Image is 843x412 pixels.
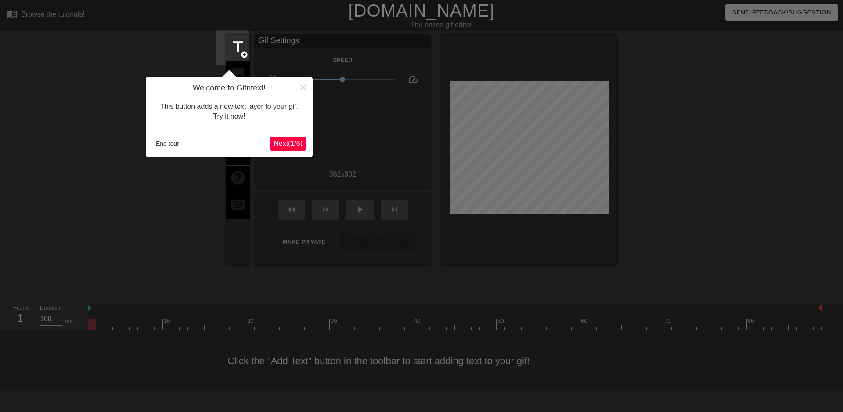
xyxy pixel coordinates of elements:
button: End tour [152,137,183,150]
h4: Welcome to Gifntext! [152,83,306,93]
span: Next ( 1 / 6 ) [274,140,303,147]
button: Close [293,77,313,97]
button: Next [270,137,306,151]
div: This button adds a new text layer to your gif. Try it now! [152,93,306,130]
